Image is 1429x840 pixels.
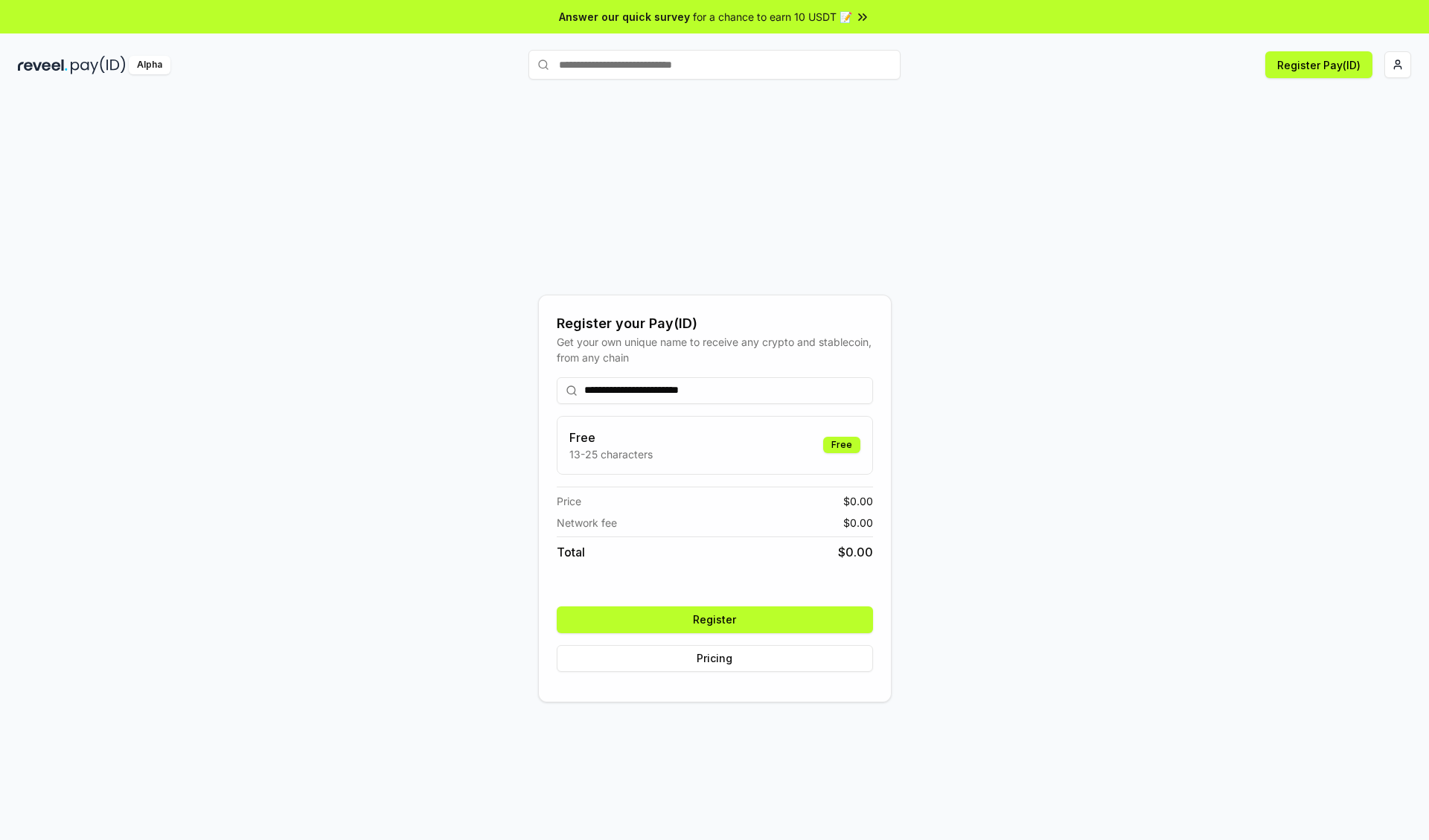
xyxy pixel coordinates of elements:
[557,313,873,334] div: Register your Pay(ID)
[71,56,126,74] img: pay_id
[693,9,852,25] span: for a chance to earn 10 USDT 📝
[557,543,585,561] span: Total
[557,493,581,509] span: Price
[843,515,873,530] span: $ 0.00
[557,606,873,633] button: Register
[569,446,653,462] p: 13-25 characters
[557,515,617,530] span: Network fee
[838,543,873,561] span: $ 0.00
[18,56,68,74] img: reveel_dark
[559,9,690,25] span: Answer our quick survey
[1265,51,1372,78] button: Register Pay(ID)
[843,493,873,509] span: $ 0.00
[569,429,653,446] h3: Free
[129,56,170,74] div: Alpha
[557,334,873,365] div: Get your own unique name to receive any crypto and stablecoin, from any chain
[557,645,873,672] button: Pricing
[823,437,860,453] div: Free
